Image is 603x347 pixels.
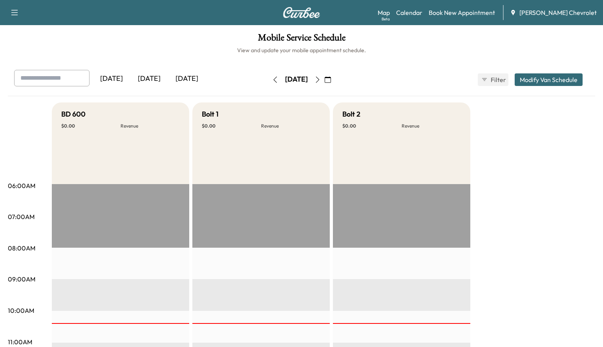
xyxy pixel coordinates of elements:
[8,212,35,221] p: 07:00AM
[202,123,261,129] p: $ 0.00
[8,33,595,46] h1: Mobile Service Schedule
[261,123,320,129] p: Revenue
[396,8,422,17] a: Calendar
[478,73,508,86] button: Filter
[515,73,583,86] button: Modify Van Schedule
[61,123,121,129] p: $ 0.00
[8,274,35,284] p: 09:00AM
[342,123,402,129] p: $ 0.00
[130,70,168,88] div: [DATE]
[491,75,505,84] span: Filter
[168,70,206,88] div: [DATE]
[519,8,597,17] span: [PERSON_NAME] Chevrolet
[8,181,35,190] p: 06:00AM
[378,8,390,17] a: MapBeta
[402,123,461,129] p: Revenue
[8,337,32,347] p: 11:00AM
[429,8,495,17] a: Book New Appointment
[8,243,35,253] p: 08:00AM
[342,109,360,120] h5: Bolt 2
[285,75,308,84] div: [DATE]
[121,123,180,129] p: Revenue
[382,16,390,22] div: Beta
[8,306,34,315] p: 10:00AM
[93,70,130,88] div: [DATE]
[8,46,595,54] h6: View and update your mobile appointment schedule.
[202,109,219,120] h5: Bolt 1
[283,7,320,18] img: Curbee Logo
[61,109,86,120] h5: BD 600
